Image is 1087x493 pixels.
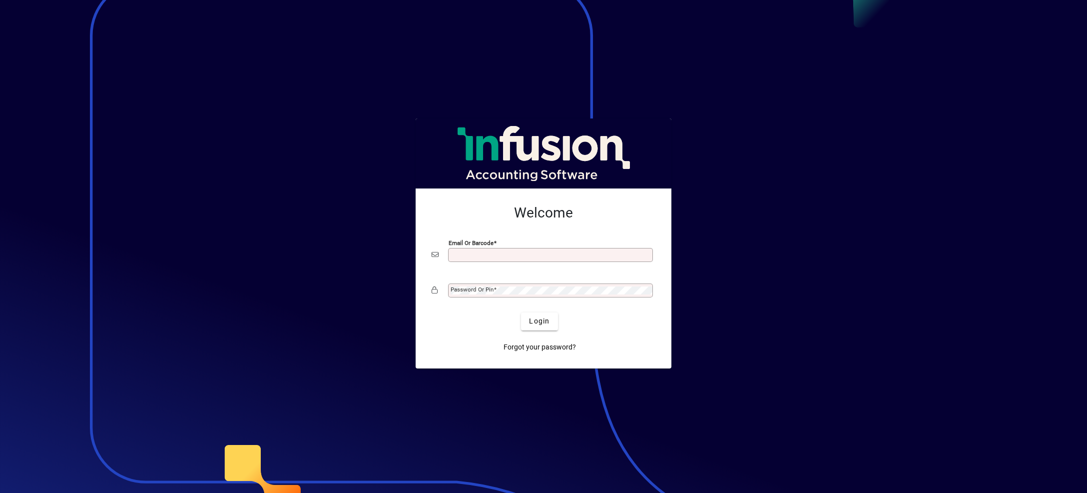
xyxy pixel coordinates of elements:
[451,286,494,293] mat-label: Password or Pin
[504,342,576,352] span: Forgot your password?
[432,204,655,221] h2: Welcome
[500,338,580,356] a: Forgot your password?
[521,312,557,330] button: Login
[449,239,494,246] mat-label: Email or Barcode
[529,316,549,326] span: Login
